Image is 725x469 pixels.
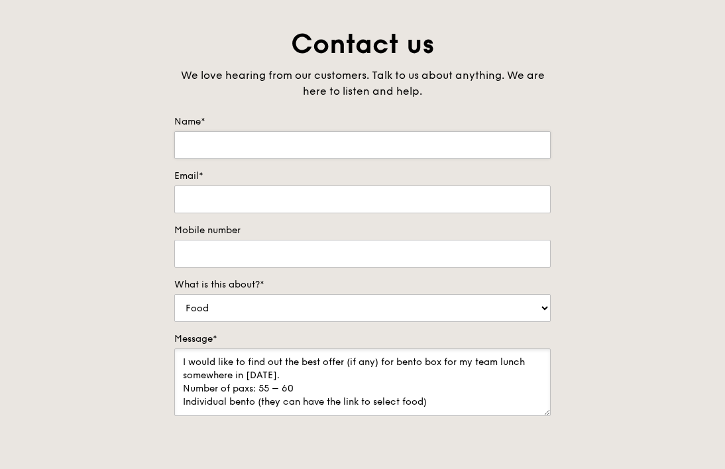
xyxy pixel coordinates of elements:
[174,333,551,346] label: Message*
[174,278,551,291] label: What is this about?*
[174,115,551,129] label: Name*
[174,170,551,183] label: Email*
[174,224,551,237] label: Mobile number
[174,26,551,62] h1: Contact us
[174,68,551,99] div: We love hearing from our customers. Talk to us about anything. We are here to listen and help.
